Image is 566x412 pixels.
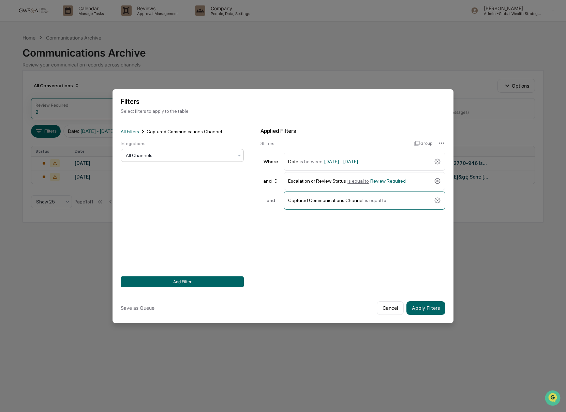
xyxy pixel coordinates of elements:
a: 🖐️Preclearance [4,83,47,95]
span: Pylon [68,116,83,121]
p: How can we help? [7,14,124,25]
p: Select filters to apply to the table. [121,108,445,114]
div: 🗄️ [49,87,55,92]
a: 🗄️Attestations [47,83,87,95]
span: is equal to [365,198,386,203]
span: is equal to [347,178,369,184]
span: Attestations [56,86,85,93]
div: Date [288,156,431,168]
span: Captured Communications Channel [147,129,222,134]
div: Escalation or Review Status [288,175,431,187]
button: Add Filter [121,276,244,287]
input: Clear [18,31,113,38]
div: Captured Communications Channel [288,195,431,207]
span: [DATE] - [DATE] [324,159,358,164]
div: and [260,176,281,186]
button: Start new chat [116,54,124,62]
button: Apply Filters [406,301,445,315]
div: and [260,198,281,203]
span: Preclearance [14,86,44,93]
span: Review Required [370,178,406,184]
div: Integrations [121,141,244,146]
div: We're available if you need us! [23,59,86,64]
div: 🖐️ [7,87,12,92]
div: 3 filter s [260,141,409,146]
img: 1746055101610-c473b297-6a78-478c-a979-82029cc54cd1 [7,52,19,64]
span: All Filters [121,129,139,134]
h2: Filters [121,97,445,106]
div: Where [260,159,281,164]
button: Group [414,138,432,149]
a: Powered byPylon [48,115,83,121]
a: 🔎Data Lookup [4,96,46,108]
iframe: Open customer support [544,390,563,408]
div: 🔎 [7,100,12,105]
button: Save as Queue [121,301,154,315]
span: Data Lookup [14,99,43,106]
div: Applied Filters [260,128,445,134]
div: Start new chat [23,52,112,59]
button: Cancel [377,301,404,315]
span: is between [300,159,323,164]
